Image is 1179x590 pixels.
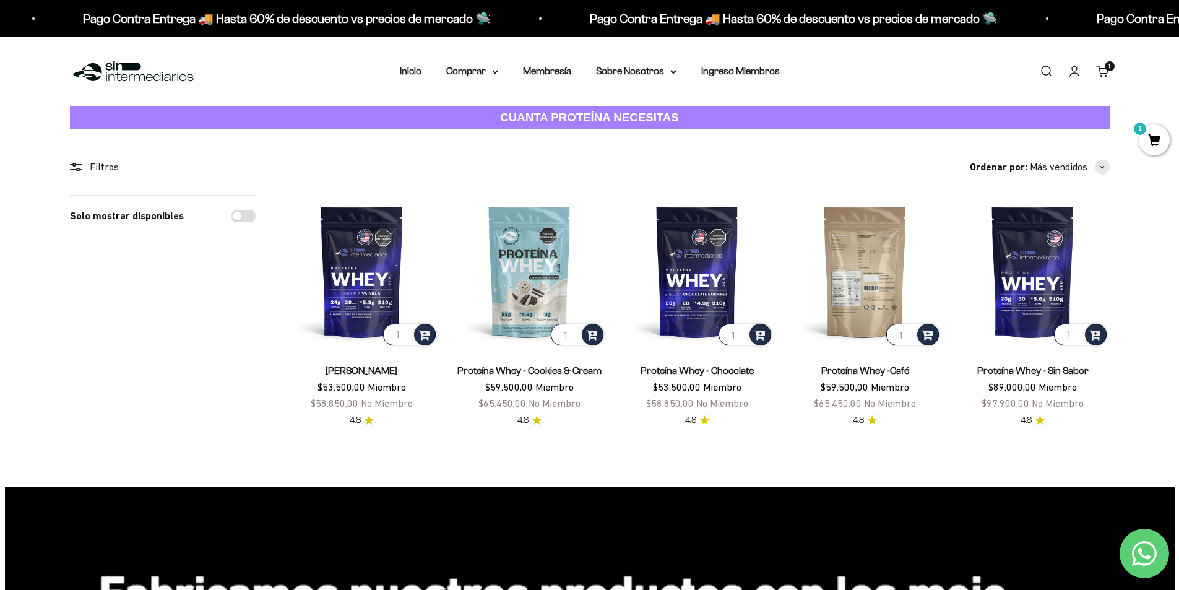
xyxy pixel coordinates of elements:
span: 4.8 [1021,414,1032,427]
mark: 1 [1133,121,1147,136]
a: CUANTA PROTEÍNA NECESITAS [70,106,1110,130]
button: Más vendidos [1030,159,1110,175]
span: $65.450,00 [478,397,526,409]
p: Pago Contra Entrega 🚚 Hasta 60% de descuento vs precios de mercado 🛸 [565,9,973,28]
span: 1 [1108,63,1110,69]
img: Proteína Whey -Café [788,195,941,348]
span: $59.500,00 [821,381,868,393]
a: 4.84.8 de 5.0 estrellas [685,414,709,427]
a: 4.84.8 de 5.0 estrellas [853,414,877,427]
span: Miembro [1039,381,1077,393]
a: 4.84.8 de 5.0 estrellas [350,414,374,427]
span: $58.850,00 [311,397,358,409]
span: 4.8 [853,414,864,427]
a: Proteína Whey - Cookies & Cream [457,365,602,376]
span: Ordenar por: [970,159,1027,175]
span: No Miembro [1032,397,1084,409]
span: $89.000,00 [988,381,1036,393]
a: [PERSON_NAME] [326,365,397,376]
summary: Comprar [446,63,498,79]
strong: CUANTA PROTEÍNA NECESITAS [500,111,679,124]
span: Miembro [368,381,406,393]
span: $65.450,00 [814,397,862,409]
span: Más vendidos [1030,159,1087,175]
span: No Miembro [696,397,748,409]
span: $53.500,00 [317,381,365,393]
a: Proteína Whey - Chocolate [641,365,754,376]
p: Pago Contra Entrega 🚚 Hasta 60% de descuento vs precios de mercado 🛸 [58,9,466,28]
span: $58.850,00 [646,397,694,409]
span: Miembro [871,381,909,393]
span: No Miembro [864,397,916,409]
span: Miembro [535,381,574,393]
span: No Miembro [529,397,581,409]
div: Filtros [70,159,256,175]
a: 4.84.8 de 5.0 estrellas [1021,414,1045,427]
a: Proteína Whey -Café [821,365,909,376]
a: Ingreso Miembros [701,66,780,76]
summary: Sobre Nosotros [596,63,676,79]
span: $53.500,00 [653,381,701,393]
a: Proteína Whey - Sin Sabor [977,365,1089,376]
label: Solo mostrar disponibles [70,208,184,224]
a: Membresía [523,66,571,76]
span: 4.8 [685,414,696,427]
span: $97.900,00 [982,397,1029,409]
a: Inicio [400,66,421,76]
span: Miembro [703,381,741,393]
span: $59.500,00 [485,381,533,393]
span: 4.8 [350,414,361,427]
a: 4.84.8 de 5.0 estrellas [517,414,542,427]
a: 1 [1139,134,1170,148]
span: 4.8 [517,414,529,427]
span: No Miembro [361,397,413,409]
